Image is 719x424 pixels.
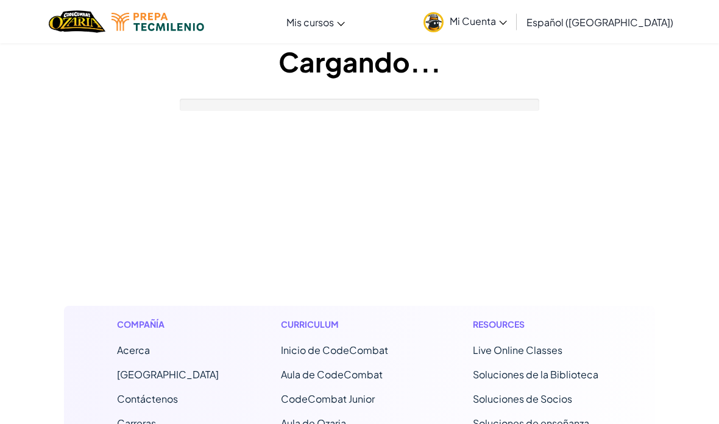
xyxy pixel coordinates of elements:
[526,16,673,29] span: Español ([GEOGRAPHIC_DATA])
[49,9,105,34] img: Home
[117,368,219,381] a: [GEOGRAPHIC_DATA]
[473,392,572,405] a: Soluciones de Socios
[473,318,603,331] h1: Resources
[112,13,204,31] img: Tecmilenio logo
[281,344,388,356] span: Inicio de CodeCombat
[423,12,444,32] img: avatar
[280,5,351,38] a: Mis cursos
[286,16,334,29] span: Mis cursos
[117,344,150,356] a: Acerca
[473,368,598,381] a: Soluciones de la Biblioteca
[281,392,375,405] a: CodeCombat Junior
[281,318,411,331] h1: Curriculum
[281,368,383,381] a: Aula de CodeCombat
[520,5,679,38] a: Español ([GEOGRAPHIC_DATA])
[117,392,178,405] span: Contáctenos
[49,9,105,34] a: Ozaria by CodeCombat logo
[473,344,562,356] a: Live Online Classes
[450,15,507,27] span: Mi Cuenta
[417,2,513,41] a: Mi Cuenta
[117,318,219,331] h1: Compañía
